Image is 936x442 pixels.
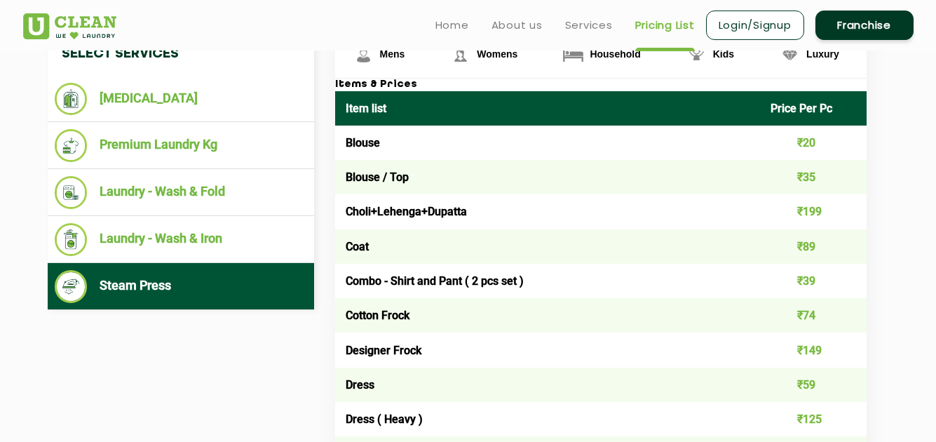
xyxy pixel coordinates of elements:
[760,91,867,126] th: Price Per Pc
[335,368,761,402] td: Dress
[335,79,867,91] h3: Items & Prices
[335,402,761,436] td: Dress ( Heavy )
[55,223,88,256] img: Laundry - Wash & Iron
[335,333,761,367] td: Designer Frock
[760,333,867,367] td: ₹149
[335,194,761,229] td: Choli+Lehenga+Dupatta
[55,270,307,303] li: Steam Press
[713,48,734,60] span: Kids
[335,126,761,160] td: Blouse
[806,48,839,60] span: Luxury
[23,13,116,39] img: UClean Laundry and Dry Cleaning
[760,402,867,436] td: ₹125
[760,229,867,264] td: ₹89
[815,11,914,40] a: Franchise
[448,43,473,67] img: Womens
[778,43,802,67] img: Luxury
[590,48,640,60] span: Household
[55,223,307,256] li: Laundry - Wash & Iron
[635,17,695,34] a: Pricing List
[335,229,761,264] td: Coat
[335,264,761,298] td: Combo - Shirt and Pant ( 2 pcs set )
[477,48,517,60] span: Womens
[55,129,88,162] img: Premium Laundry Kg
[435,17,469,34] a: Home
[491,17,543,34] a: About us
[760,194,867,229] td: ₹199
[380,48,405,60] span: Mens
[55,83,88,115] img: Dry Cleaning
[55,176,88,209] img: Laundry - Wash & Fold
[760,160,867,194] td: ₹35
[55,129,307,162] li: Premium Laundry Kg
[561,43,585,67] img: Household
[335,160,761,194] td: Blouse / Top
[760,126,867,160] td: ₹20
[760,264,867,298] td: ₹39
[760,368,867,402] td: ₹59
[351,43,376,67] img: Mens
[55,270,88,303] img: Steam Press
[760,298,867,333] td: ₹74
[565,17,613,34] a: Services
[684,43,709,67] img: Kids
[335,91,761,126] th: Item list
[706,11,804,40] a: Login/Signup
[55,176,307,209] li: Laundry - Wash & Fold
[335,298,761,333] td: Cotton Frock
[55,83,307,115] li: [MEDICAL_DATA]
[48,32,314,76] h4: Select Services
